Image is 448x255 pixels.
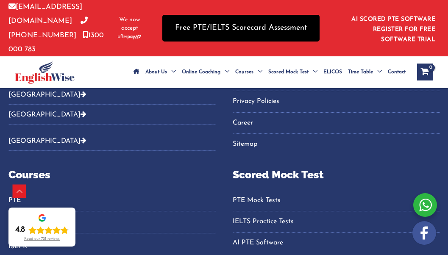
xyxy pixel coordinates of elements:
a: [PHONE_NUMBER] [8,17,88,39]
a: Free PTE/IELTS Scorecard Assessment [162,15,320,42]
img: cropped-ew-logo [15,61,75,84]
a: [GEOGRAPHIC_DATA] [8,138,86,144]
a: Time TableMenu Toggle [345,57,385,87]
span: Menu Toggle [220,57,229,87]
a: Sitemap [233,137,440,151]
button: NAATI [8,213,216,233]
nav: Site Navigation: Main Menu [131,57,409,87]
a: [EMAIL_ADDRESS][DOMAIN_NAME] [8,3,82,25]
nav: Menu [233,31,440,152]
a: AI PTE Software [233,236,440,250]
nav: Menu [233,194,440,250]
a: Privacy Policies [233,94,440,108]
a: CoursesMenu Toggle [232,57,265,87]
aside: Header Widget 1 [337,9,440,47]
span: Menu Toggle [167,57,176,87]
span: Online Coaching [182,57,220,87]
span: We now accept [118,16,142,33]
span: About Us [145,57,167,87]
a: ISLPR [8,240,216,254]
div: Rating: 4.8 out of 5 [15,225,69,235]
a: PTE [8,194,216,208]
span: ELICOS [323,57,342,87]
div: Read our 721 reviews [24,237,60,241]
a: Career [233,116,440,130]
a: 1300 000 783 [8,32,104,53]
a: Scored Mock TestMenu Toggle [265,57,320,87]
img: Afterpay-Logo [118,34,141,39]
a: AI SCORED PTE SOFTWARE REGISTER FOR FREE SOFTWARE TRIAL [351,16,435,43]
a: ELICOS [320,57,345,87]
p: Courses [8,167,216,183]
a: Contact [385,57,409,87]
span: Contact [388,57,406,87]
a: Online CoachingMenu Toggle [179,57,232,87]
button: [GEOGRAPHIC_DATA] [8,105,216,125]
a: PTE Mock Tests [233,194,440,208]
button: [GEOGRAPHIC_DATA] [8,131,216,151]
p: Scored Mock Test [233,167,440,183]
img: white-facebook.png [412,221,436,245]
span: Courses [235,57,253,87]
span: Menu Toggle [373,57,382,87]
span: Menu Toggle [309,57,317,87]
a: IELTS Practice Tests [233,215,440,229]
div: 4.8 [15,225,25,235]
span: Menu Toggle [253,57,262,87]
button: [GEOGRAPHIC_DATA] [8,85,216,105]
span: Time Table [348,57,373,87]
a: About UsMenu Toggle [142,57,179,87]
a: [GEOGRAPHIC_DATA] [8,111,86,118]
a: View Shopping Cart, empty [417,64,433,80]
nav: Menu [8,194,216,211]
span: Scored Mock Test [268,57,309,87]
